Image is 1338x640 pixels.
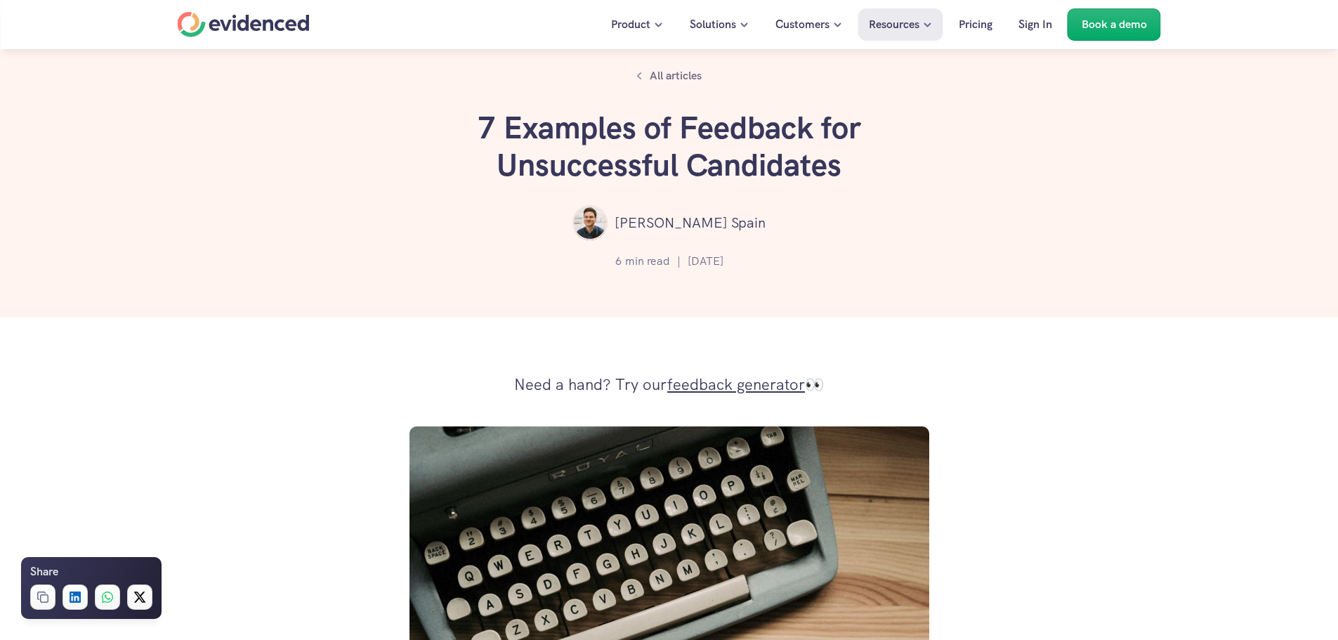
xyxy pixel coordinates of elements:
p: [PERSON_NAME] Spain [615,211,766,234]
h1: 7 Examples of Feedback for Unsuccessful Candidates [459,110,880,184]
p: Customers [775,15,829,34]
p: Book a demo [1082,15,1147,34]
p: Resources [869,15,919,34]
p: Need a hand? Try our 👀 [514,371,824,399]
img: "" [572,205,608,240]
a: Book a demo [1068,8,1161,41]
h6: Share [30,563,58,581]
p: Solutions [690,15,736,34]
p: Sign In [1018,15,1052,34]
a: feedback generator [667,374,805,395]
a: Sign In [1008,8,1063,41]
p: All articles [650,67,702,85]
p: | [677,252,681,270]
p: Pricing [959,15,992,34]
a: All articles [629,63,709,89]
p: [DATE] [688,252,723,270]
p: Product [611,15,650,34]
p: 6 [615,252,622,270]
p: min read [625,252,670,270]
a: Home [178,12,310,37]
a: Pricing [948,8,1003,41]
